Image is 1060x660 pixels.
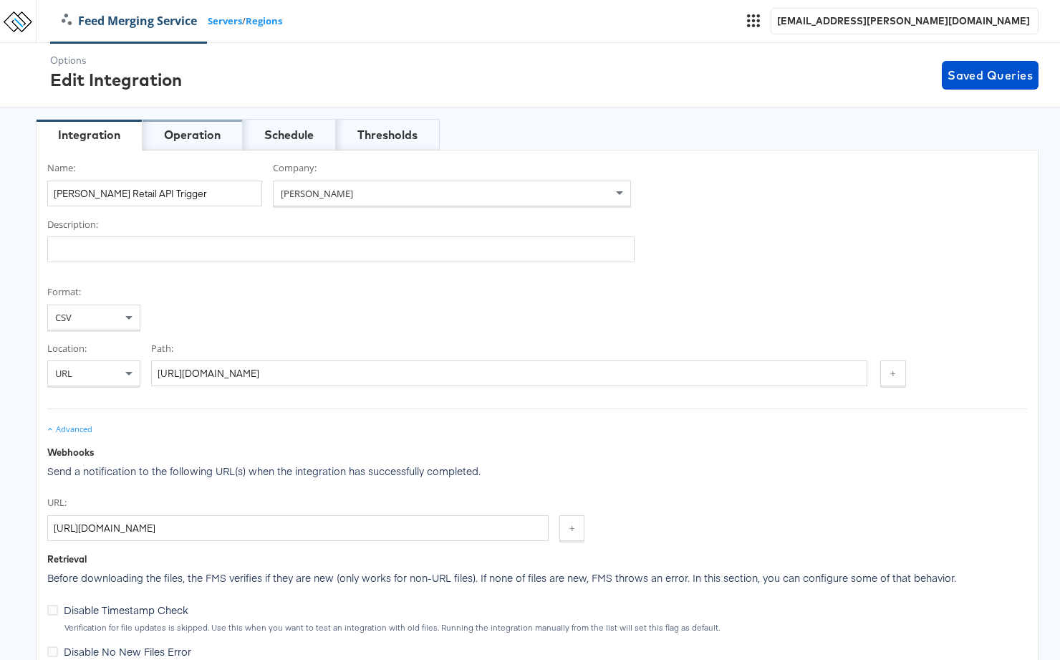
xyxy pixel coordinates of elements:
div: Thresholds [357,127,418,143]
span: Disable Timestamp Check [64,603,188,617]
button: Saved Queries [942,61,1039,90]
div: Retrieval [47,553,1027,566]
div: [EMAIL_ADDRESS][PERSON_NAME][DOMAIN_NAME] [777,14,1032,28]
label: Description: [47,218,635,231]
div: Schedule [264,127,314,143]
label: Location: [47,342,140,355]
a: Feed Merging Service [51,13,208,29]
button: + [880,360,906,386]
div: Verification for file updates is skipped. Use this when you want to test an integration with old ... [64,623,1027,633]
div: Advanced [56,424,92,435]
label: Name: [47,161,262,175]
input: https://some.url/somefile.ext [151,360,867,386]
div: Integration [58,127,120,143]
span: [PERSON_NAME] [281,187,353,200]
div: Edit Integration [50,67,182,92]
input: https://url.com [47,515,549,541]
p: Before downloading the files, the FMS verifies if they are new (only works for non-URL files). If... [47,570,1027,585]
label: URL: [47,496,549,510]
div: Webhooks [47,446,1027,459]
p: Send a notification to the following URL(s) when the integration has successfully completed. [47,464,1027,478]
label: Path: [151,342,867,355]
span: URL [55,367,72,380]
span: CSV [55,311,72,324]
a: Servers [208,14,242,28]
span: Saved Queries [948,65,1033,85]
a: Regions [246,14,282,28]
div: / [51,13,282,29]
span: Disable No New Files Error [64,644,191,659]
div: Options [50,54,182,67]
div: Advanced [47,424,92,435]
label: Company: [273,161,631,175]
div: Operation [164,127,221,143]
label: Format: [47,285,140,299]
button: + [559,515,584,541]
